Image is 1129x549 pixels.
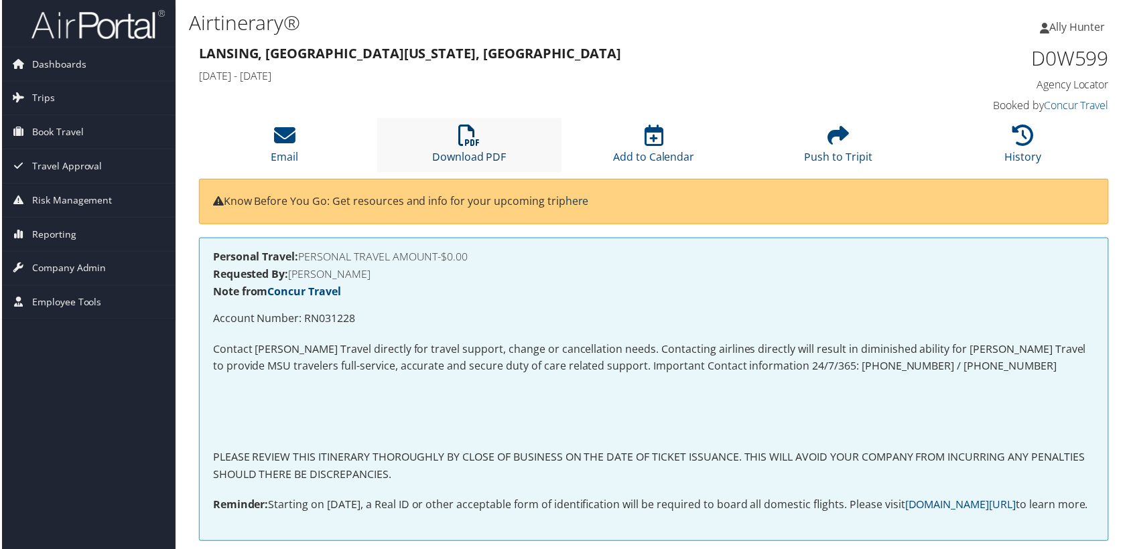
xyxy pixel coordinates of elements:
[212,499,267,514] strong: Reminder:
[1042,7,1121,47] a: Ally Hunter
[30,184,111,218] span: Risk Management
[30,116,82,149] span: Book Travel
[30,252,105,286] span: Company Admin
[212,498,1097,516] p: Starting on [DATE], a Real ID or other acceptable form of identification will be required to boar...
[267,285,340,300] a: Concur Travel
[212,311,1097,329] p: Account Number: RN031228
[898,44,1111,72] h1: D0W599
[198,68,878,83] h4: [DATE] - [DATE]
[613,133,695,165] a: Add to Calendar
[30,287,100,320] span: Employee Tools
[898,78,1111,92] h4: Agency Locator
[29,9,163,40] img: airportal-logo.png
[188,9,810,37] h1: Airtinerary®
[212,250,297,265] strong: Personal Travel:
[212,285,340,300] strong: Note from
[1006,133,1043,165] a: History
[1046,98,1111,113] a: Concur Travel
[1051,19,1108,34] span: Ally Hunter
[30,218,74,252] span: Reporting
[30,48,84,81] span: Dashboards
[212,342,1097,376] p: Contact [PERSON_NAME] Travel directly for travel support, change or cancellation needs. Contactin...
[212,451,1097,485] p: PLEASE REVIEW THIS ITINERARY THOROUGHLY BY CLOSE OF BUSINESS ON THE DATE OF TICKET ISSUANCE. THIS...
[431,133,506,165] a: Download PDF
[898,98,1111,113] h4: Booked by
[212,270,1097,281] h4: [PERSON_NAME]
[212,252,1097,263] h4: PERSONAL TRAVEL AMOUNT-$0.00
[198,44,622,62] strong: Lansing, [GEOGRAPHIC_DATA] [US_STATE], [GEOGRAPHIC_DATA]
[212,193,1097,211] p: Know Before You Go: Get resources and info for your upcoming trip
[270,133,297,165] a: Email
[212,268,287,283] strong: Requested By:
[30,150,101,183] span: Travel Approval
[30,82,53,115] span: Trips
[566,194,589,209] a: here
[805,133,874,165] a: Push to Tripit
[907,499,1018,514] a: [DOMAIN_NAME][URL]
